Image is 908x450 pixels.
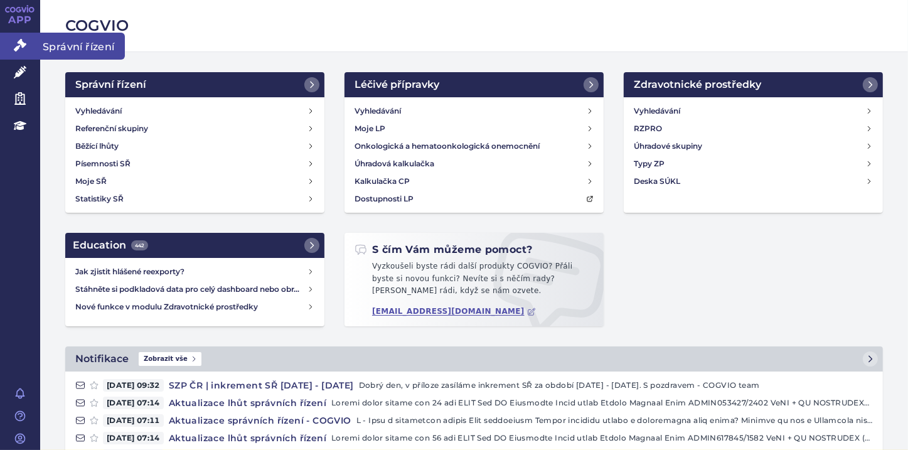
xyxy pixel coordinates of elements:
[75,122,148,135] h4: Referenční skupiny
[103,397,164,409] span: [DATE] 07:14
[75,158,131,170] h4: Písemnosti SŘ
[629,102,878,120] a: Vyhledávání
[331,397,873,409] p: Loremi dolor sitame con 24 adi ELIT Sed DO Eiusmodte Incid utlab Etdolo Magnaal Enim ADMIN053427/...
[70,281,319,298] a: Stáhněte si podkladová data pro celý dashboard nebo obrázek grafu v COGVIO App modulu Analytics
[75,77,146,92] h2: Správní řízení
[355,140,540,153] h4: Onkologická a hematoonkologická onemocnění
[164,379,359,392] h4: SZP ČR | inkrement SŘ [DATE] - [DATE]
[75,175,107,188] h4: Moje SŘ
[350,155,599,173] a: Úhradová kalkulačka
[634,122,662,135] h4: RZPRO
[103,379,164,392] span: [DATE] 09:32
[70,298,319,316] a: Nové funkce v modulu Zdravotnické prostředky
[350,137,599,155] a: Onkologická a hematoonkologická onemocnění
[634,158,665,170] h4: Typy ZP
[634,175,680,188] h4: Deska SÚKL
[355,193,414,205] h4: Dostupnosti LP
[75,105,122,117] h4: Vyhledávání
[139,352,201,366] span: Zobrazit vše
[355,122,385,135] h4: Moje LP
[75,283,307,296] h4: Stáhněte si podkladová data pro celý dashboard nebo obrázek grafu v COGVIO App modulu Analytics
[75,140,119,153] h4: Běžící lhůty
[624,72,883,97] a: Zdravotnické prostředky
[75,301,307,313] h4: Nové funkce v modulu Zdravotnické prostředky
[65,72,324,97] a: Správní řízení
[634,140,702,153] h4: Úhradové skupiny
[131,240,148,250] span: 442
[634,105,680,117] h4: Vyhledávání
[372,307,536,316] a: [EMAIL_ADDRESS][DOMAIN_NAME]
[350,102,599,120] a: Vyhledávání
[70,173,319,190] a: Moje SŘ
[70,137,319,155] a: Běžící lhůty
[345,72,604,97] a: Léčivé přípravky
[356,414,873,427] p: L - Ipsu d sitametcon adipis Elit seddoeiusm Tempor incididu utlabo e doloremagna aliq enima? Min...
[634,77,761,92] h2: Zdravotnické prostředky
[355,260,594,303] p: Vyzkoušeli byste rádi další produkty COGVIO? Přáli byste si novou funkci? Nevíte si s něčím rady?...
[350,190,599,208] a: Dostupnosti LP
[65,346,883,372] a: NotifikaceZobrazit vše
[65,233,324,258] a: Education442
[103,432,164,444] span: [DATE] 07:14
[70,102,319,120] a: Vyhledávání
[75,351,129,367] h2: Notifikace
[164,432,331,444] h4: Aktualizace lhůt správních řízení
[629,120,878,137] a: RZPRO
[350,173,599,190] a: Kalkulačka CP
[355,158,434,170] h4: Úhradová kalkulačka
[103,414,164,427] span: [DATE] 07:11
[75,265,307,278] h4: Jak zjistit hlášené reexporty?
[629,155,878,173] a: Typy ZP
[355,243,533,257] h2: S čím Vám můžeme pomoct?
[164,414,356,427] h4: Aktualizace správních řízení - COGVIO
[70,190,319,208] a: Statistiky SŘ
[40,33,125,59] span: Správní řízení
[70,120,319,137] a: Referenční skupiny
[70,263,319,281] a: Jak zjistit hlášené reexporty?
[629,173,878,190] a: Deska SÚKL
[355,105,401,117] h4: Vyhledávání
[75,193,124,205] h4: Statistiky SŘ
[70,155,319,173] a: Písemnosti SŘ
[629,137,878,155] a: Úhradové skupiny
[65,15,883,36] h2: COGVIO
[359,379,873,392] p: Dobrý den, v příloze zasíláme inkrement SŘ za období [DATE] - [DATE]. S pozdravem - COGVIO team
[350,120,599,137] a: Moje LP
[355,77,439,92] h2: Léčivé přípravky
[164,397,331,409] h4: Aktualizace lhůt správních řízení
[331,432,873,444] p: Loremi dolor sitame con 56 adi ELIT Sed DO Eiusmodte Incid utlab Etdolo Magnaal Enim ADMIN617845/...
[355,175,410,188] h4: Kalkulačka CP
[73,238,148,253] h2: Education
